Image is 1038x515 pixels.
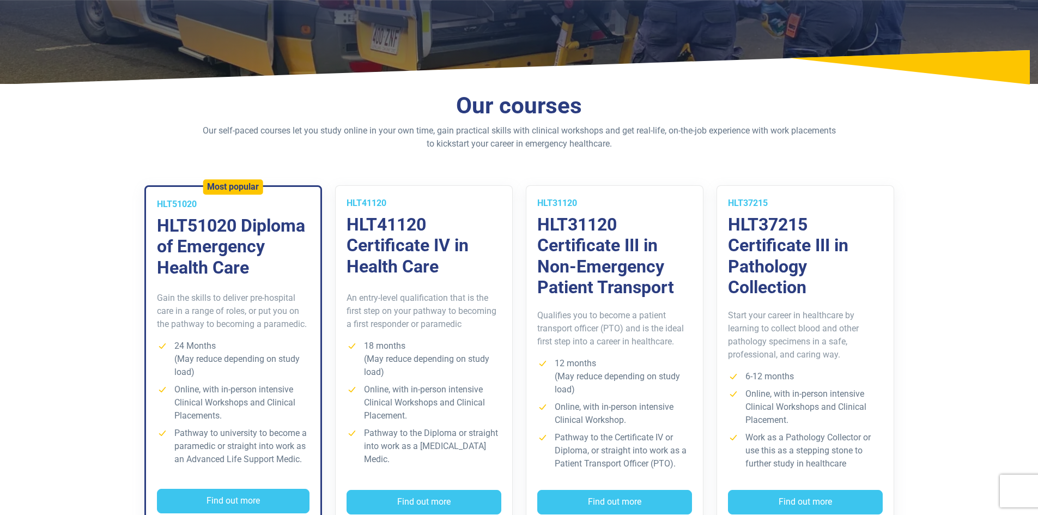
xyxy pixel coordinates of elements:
[537,357,692,396] li: 12 months (May reduce depending on study load)
[347,383,501,422] li: Online, with in-person intensive Clinical Workshops and Clinical Placement.
[207,181,259,192] h5: Most popular
[347,340,501,379] li: 18 months (May reduce depending on study load)
[537,309,692,348] p: Qualifies you to become a patient transport officer (PTO) and is the ideal first step into a care...
[537,198,577,208] span: HLT31120
[728,370,883,383] li: 6-12 months
[347,490,501,515] button: Find out more
[728,490,883,515] button: Find out more
[728,198,768,208] span: HLT37215
[537,490,692,515] button: Find out more
[347,292,501,331] p: An entry-level qualification that is the first step on your pathway to becoming a first responder...
[157,340,309,379] li: 24 Months (May reduce depending on study load)
[728,309,883,361] p: Start your career in healthcare by learning to collect blood and other pathology specimens in a s...
[347,427,501,466] li: Pathway to the Diploma or straight into work as a [MEDICAL_DATA] Medic.
[201,92,838,120] h2: Our courses
[347,198,386,208] span: HLT41120
[728,387,883,427] li: Online, with in-person intensive Clinical Workshops and Clinical Placement.
[157,199,197,209] span: HLT51020
[157,489,309,514] button: Find out more
[157,383,309,422] li: Online, with in-person intensive Clinical Workshops and Clinical Placements.
[157,292,309,331] p: Gain the skills to deliver pre-hospital care in a range of roles, or put you on the pathway to be...
[537,431,692,470] li: Pathway to the Certificate IV or Diploma, or straight into work as a Patient Transport Officer (P...
[537,214,692,298] h3: HLT31120 Certificate III in Non-Emergency Patient Transport
[728,214,883,298] h3: HLT37215 Certificate III in Pathology Collection
[201,124,838,150] p: Our self-paced courses let you study online in your own time, gain practical skills with clinical...
[347,214,501,277] h3: HLT41120 Certificate IV in Health Care
[157,215,309,278] h3: HLT51020 Diploma of Emergency Health Care
[537,401,692,427] li: Online, with in-person intensive Clinical Workshop.
[728,431,883,470] li: Work as a Pathology Collector or use this as a stepping stone to further study in healthcare
[157,427,309,466] li: Pathway to university to become a paramedic or straight into work as an Advanced Life Support Medic.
